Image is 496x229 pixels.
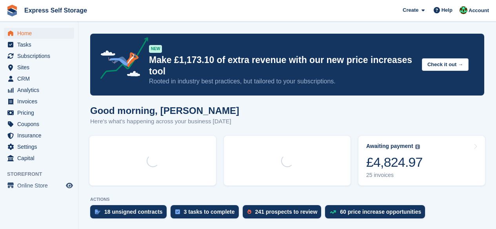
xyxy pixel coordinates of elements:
span: Settings [17,141,64,152]
div: Awaiting payment [366,143,413,150]
span: Pricing [17,107,64,118]
img: prospect-51fa495bee0391a8d652442698ab0144808aea92771e9ea1ae160a38d050c398.svg [247,209,251,214]
span: Storefront [7,170,78,178]
a: Express Self Storage [21,4,90,17]
span: Tasks [17,39,64,50]
div: 18 unsigned contracts [104,209,163,215]
a: menu [4,130,74,141]
img: price_increase_opportunities-93ffe204e8149a01c8c9dc8f82e8f89637d9d84a8eef4429ea346261dce0b2c0.svg [330,210,336,214]
div: 3 tasks to complete [184,209,235,215]
img: stora-icon-8386f47178a22dfd0bd8f6a31ec36ba5ce8667c1dd55bd0f319d3a0aa187defe.svg [6,5,18,16]
a: menu [4,107,74,118]
a: Preview store [65,181,74,190]
a: menu [4,28,74,39]
div: 241 prospects to review [255,209,318,215]
a: menu [4,85,74,96]
div: 25 invoices [366,172,423,179]
span: Online Store [17,180,64,191]
img: icon-info-grey-7440780725fd019a000dd9b08b2336e03edf1995a4989e88bcd33f0948082b44.svg [415,144,420,149]
span: Coupons [17,119,64,130]
a: menu [4,96,74,107]
span: Capital [17,153,64,164]
a: menu [4,39,74,50]
img: price-adjustments-announcement-icon-8257ccfd72463d97f412b2fc003d46551f7dbcb40ab6d574587a9cd5c0d94... [94,37,149,82]
h1: Good morning, [PERSON_NAME] [90,105,239,116]
img: contract_signature_icon-13c848040528278c33f63329250d36e43548de30e8caae1d1a13099fd9432cc5.svg [95,209,100,214]
p: ACTIONS [90,197,484,202]
span: Analytics [17,85,64,96]
p: Rooted in industry best practices, but tailored to your subscriptions. [149,77,416,86]
a: Awaiting payment £4,824.97 25 invoices [358,136,485,186]
button: Check it out → [422,58,469,71]
span: CRM [17,73,64,84]
div: NEW [149,45,162,53]
p: Here's what's happening across your business [DATE] [90,117,239,126]
p: Make £1,173.10 of extra revenue with our new price increases tool [149,54,416,77]
img: task-75834270c22a3079a89374b754ae025e5fb1db73e45f91037f5363f120a921f8.svg [175,209,180,214]
span: Invoices [17,96,64,107]
a: 241 prospects to review [243,205,325,222]
a: 3 tasks to complete [171,205,243,222]
span: Sites [17,62,64,73]
span: Insurance [17,130,64,141]
a: menu [4,180,74,191]
span: Account [469,7,489,14]
div: £4,824.97 [366,154,423,170]
div: 60 price increase opportunities [340,209,421,215]
a: 18 unsigned contracts [90,205,171,222]
a: menu [4,141,74,152]
a: menu [4,62,74,73]
span: Subscriptions [17,50,64,61]
a: menu [4,50,74,61]
a: menu [4,153,74,164]
span: Home [17,28,64,39]
img: Shakiyra Davis [460,6,467,14]
span: Help [441,6,452,14]
span: Create [403,6,418,14]
a: 60 price increase opportunities [325,205,429,222]
a: menu [4,119,74,130]
a: menu [4,73,74,84]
